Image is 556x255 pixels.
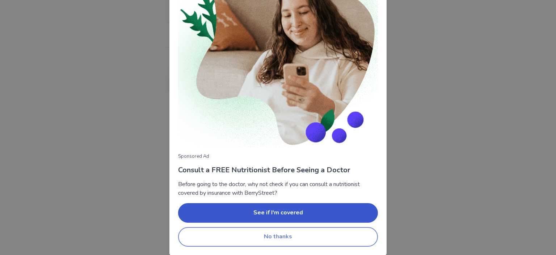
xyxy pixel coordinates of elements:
p: Before going to the doctor, why not check if you can consult a nutritionist covered by insurance ... [178,180,378,197]
button: No thanks [178,227,378,247]
button: See if I'm covered [178,203,378,223]
p: Consult a FREE Nutritionist Before Seeing a Doctor [178,165,378,176]
p: Sponsored Ad [178,153,378,160]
